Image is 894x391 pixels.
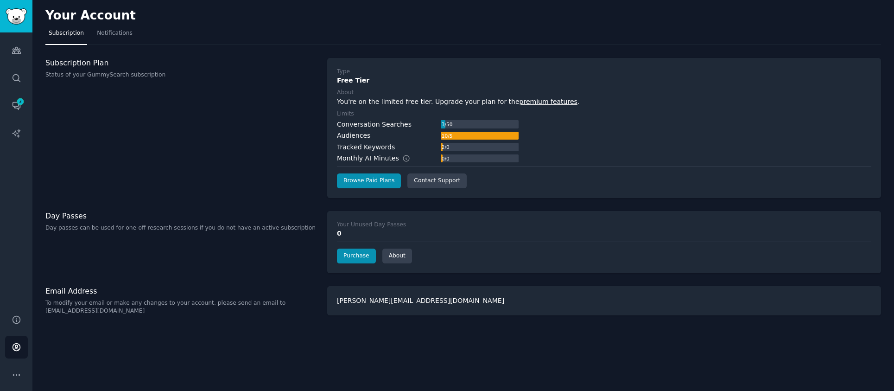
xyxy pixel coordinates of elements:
img: GummySearch logo [6,8,27,25]
div: [PERSON_NAME][EMAIL_ADDRESS][DOMAIN_NAME] [327,286,881,315]
p: Day passes can be used for one-off research sessions if you do not have an active subscription [45,224,317,232]
div: 0 [337,229,871,238]
a: Subscription [45,26,87,45]
p: To modify your email or make any changes to your account, please send an email to [EMAIL_ADDRESS]... [45,299,317,315]
div: Free Tier [337,76,871,85]
div: You're on the limited free tier. Upgrade your plan for the . [337,97,871,107]
div: 2 / 0 [441,143,450,151]
h3: Subscription Plan [45,58,317,68]
div: Limits [337,110,354,118]
div: Type [337,68,350,76]
a: Browse Paid Plans [337,173,401,188]
div: 0 / 0 [441,154,450,163]
div: 10 / 5 [441,132,453,140]
h2: Your Account [45,8,136,23]
h3: Day Passes [45,211,317,221]
h3: Email Address [45,286,317,296]
p: Status of your GummySearch subscription [45,71,317,79]
div: Your Unused Day Passes [337,221,406,229]
a: 3 [5,94,28,117]
div: 3 / 50 [441,120,453,128]
a: Notifications [94,26,136,45]
div: Monthly AI Minutes [337,154,420,163]
span: Notifications [97,29,133,38]
a: Contact Support [407,173,467,188]
div: About [337,89,354,97]
a: premium features [520,98,577,105]
div: Conversation Searches [337,120,412,129]
span: 3 [16,98,25,105]
span: Subscription [49,29,84,38]
div: Audiences [337,131,370,141]
a: Purchase [337,249,376,263]
div: Tracked Keywords [337,142,395,152]
a: About [382,249,412,263]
